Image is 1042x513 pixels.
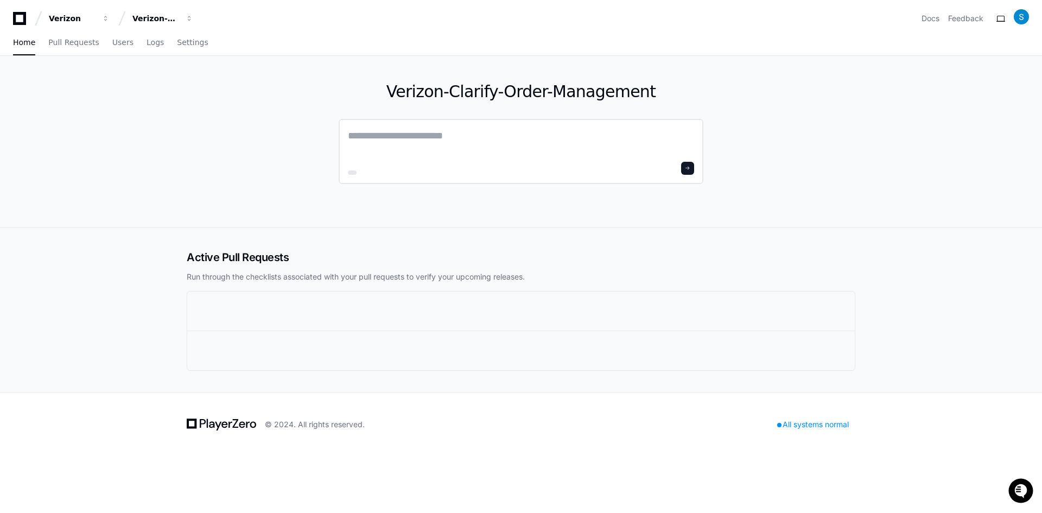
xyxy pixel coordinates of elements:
a: Docs [922,13,939,24]
span: Pull Requests [48,39,99,46]
span: Pylon [108,114,131,122]
iframe: Open customer support [1007,477,1037,506]
a: Settings [177,30,208,55]
p: Run through the checklists associated with your pull requests to verify your upcoming releases. [187,271,855,282]
h1: Verizon-Clarify-Order-Management [339,82,703,102]
div: We're available if you need us! [37,92,137,100]
span: Home [13,39,35,46]
span: Settings [177,39,208,46]
a: Logs [147,30,164,55]
a: Pull Requests [48,30,99,55]
img: 1736555170064-99ba0984-63c1-480f-8ee9-699278ef63ed [11,81,30,100]
img: PlayerZero [11,11,33,33]
h2: Active Pull Requests [187,250,855,265]
span: Users [112,39,134,46]
div: Verizon-Clarify-Order-Management [132,13,179,24]
button: Verizon-Clarify-Order-Management [128,9,198,28]
div: Verizon [49,13,96,24]
div: Welcome [11,43,198,61]
a: Home [13,30,35,55]
button: Verizon [45,9,114,28]
div: © 2024. All rights reserved. [265,419,365,430]
a: Users [112,30,134,55]
a: Powered byPylon [77,113,131,122]
button: Feedback [948,13,983,24]
div: All systems normal [771,417,855,432]
img: ACg8ocIQgiKf1DtyYseQMqQUbOvM4vDkgnDW6_cPYAcdVsygVm_QEg=s96-c [1014,9,1029,24]
button: Start new chat [185,84,198,97]
div: Start new chat [37,81,178,92]
span: Logs [147,39,164,46]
